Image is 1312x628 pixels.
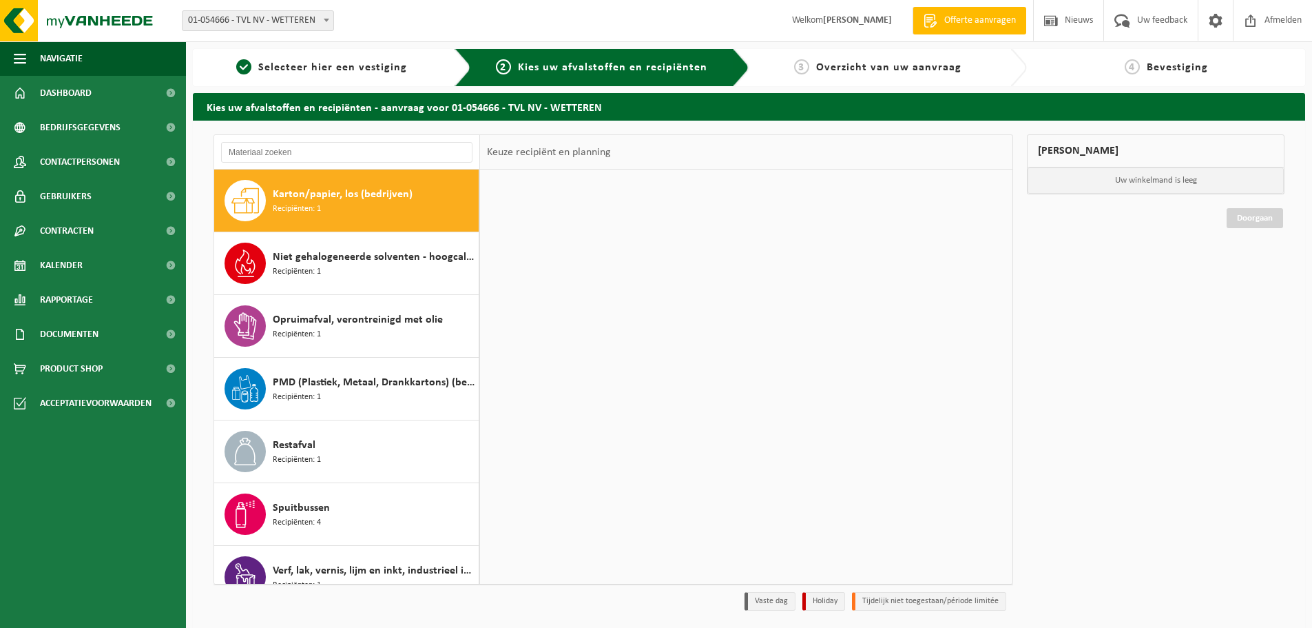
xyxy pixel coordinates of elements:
[273,249,475,265] span: Niet gehalogeneerde solventen - hoogcalorisch in kleinverpakking
[214,546,479,608] button: Verf, lak, vernis, lijm en inkt, industrieel in kleinverpakking Recipiënten: 1
[40,283,93,317] span: Rapportage
[480,135,618,170] div: Keuze recipiënt en planning
[1027,134,1284,168] div: [PERSON_NAME]
[273,516,321,529] span: Recipiënten: 4
[40,76,92,110] span: Dashboard
[221,142,472,163] input: Materiaal zoeken
[273,312,443,328] span: Opruimafval, verontreinigd met olie
[496,59,511,74] span: 2
[802,592,845,611] li: Holiday
[40,145,120,179] span: Contactpersonen
[214,421,479,483] button: Restafval Recipiënten: 1
[40,179,92,214] span: Gebruikers
[40,110,121,145] span: Bedrijfsgegevens
[1227,208,1283,228] a: Doorgaan
[273,328,321,341] span: Recipiënten: 1
[273,265,321,278] span: Recipiënten: 1
[182,10,334,31] span: 01-054666 - TVL NV - WETTEREN
[273,500,330,516] span: Spuitbussen
[193,93,1305,120] h2: Kies uw afvalstoffen en recipiënten - aanvraag voor 01-054666 - TVL NV - WETTEREN
[273,563,475,579] span: Verf, lak, vernis, lijm en inkt, industrieel in kleinverpakking
[1125,59,1140,74] span: 4
[1147,62,1208,73] span: Bevestiging
[273,186,413,203] span: Karton/papier, los (bedrijven)
[273,579,321,592] span: Recipiënten: 1
[40,214,94,248] span: Contracten
[816,62,961,73] span: Overzicht van uw aanvraag
[852,592,1006,611] li: Tijdelijk niet toegestaan/période limitée
[258,62,407,73] span: Selecteer hier een vestiging
[794,59,809,74] span: 3
[200,59,444,76] a: 1Selecteer hier een vestiging
[183,11,333,30] span: 01-054666 - TVL NV - WETTEREN
[40,248,83,283] span: Kalender
[214,295,479,358] button: Opruimafval, verontreinigd met olie Recipiënten: 1
[40,386,152,421] span: Acceptatievoorwaarden
[913,7,1026,34] a: Offerte aanvragen
[273,437,315,454] span: Restafval
[40,41,83,76] span: Navigatie
[273,374,475,391] span: PMD (Plastiek, Metaal, Drankkartons) (bedrijven)
[1028,168,1284,194] p: Uw winkelmand is leeg
[214,170,479,232] button: Karton/papier, los (bedrijven) Recipiënten: 1
[941,14,1019,28] span: Offerte aanvragen
[273,391,321,404] span: Recipiënten: 1
[214,232,479,295] button: Niet gehalogeneerde solventen - hoogcalorisch in kleinverpakking Recipiënten: 1
[273,203,321,216] span: Recipiënten: 1
[518,62,707,73] span: Kies uw afvalstoffen en recipiënten
[40,352,103,386] span: Product Shop
[744,592,795,611] li: Vaste dag
[236,59,251,74] span: 1
[40,317,98,352] span: Documenten
[823,15,892,26] strong: [PERSON_NAME]
[273,454,321,467] span: Recipiënten: 1
[214,483,479,546] button: Spuitbussen Recipiënten: 4
[214,358,479,421] button: PMD (Plastiek, Metaal, Drankkartons) (bedrijven) Recipiënten: 1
